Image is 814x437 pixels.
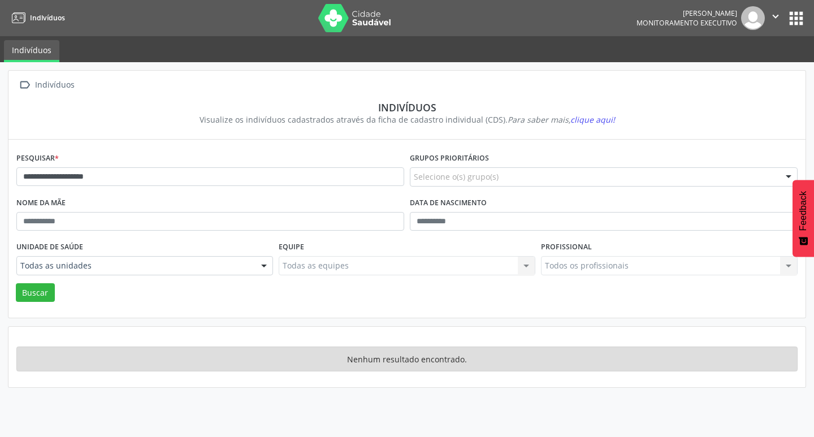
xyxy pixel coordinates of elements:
div: Indivíduos [33,77,76,93]
div: Indivíduos [24,101,790,114]
div: Visualize os indivíduos cadastrados através da ficha de cadastro individual (CDS). [24,114,790,126]
span: Feedback [798,191,808,231]
label: Unidade de saúde [16,239,83,256]
label: Grupos prioritários [410,150,489,167]
label: Data de nascimento [410,194,487,212]
i: Para saber mais, [508,114,615,125]
div: Nenhum resultado encontrado. [16,347,798,371]
a: Indivíduos [8,8,65,27]
button: apps [786,8,806,28]
label: Equipe [279,239,304,256]
div: [PERSON_NAME] [637,8,737,18]
button: Buscar [16,283,55,302]
button:  [765,6,786,30]
label: Nome da mãe [16,194,66,212]
label: Pesquisar [16,150,59,167]
a: Indivíduos [4,40,59,62]
i:  [16,77,33,93]
span: Indivíduos [30,13,65,23]
img: img [741,6,765,30]
span: Selecione o(s) grupo(s) [414,171,499,183]
span: Monitoramento Executivo [637,18,737,28]
label: Profissional [541,239,592,256]
span: Todas as unidades [20,260,250,271]
i:  [769,10,782,23]
span: clique aqui! [570,114,615,125]
button: Feedback - Mostrar pesquisa [793,180,814,257]
a:  Indivíduos [16,77,76,93]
